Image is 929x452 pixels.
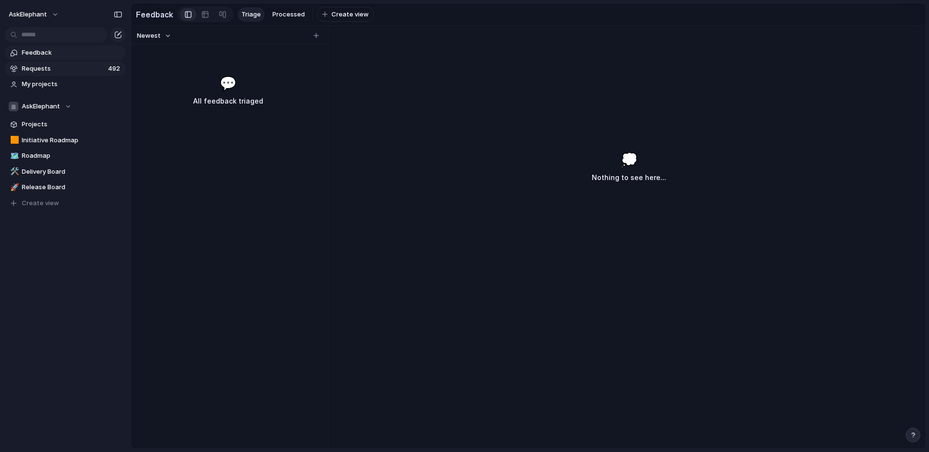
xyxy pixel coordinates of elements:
div: 🚀 [10,182,17,193]
span: Roadmap [22,151,122,161]
span: Create view [331,10,369,19]
a: Processed [269,7,309,22]
button: 🚀 [9,182,18,192]
span: 492 [108,64,122,74]
a: Feedback [5,45,126,60]
button: Create view [5,196,126,211]
span: My projects [22,79,122,89]
span: 💬 [220,73,237,93]
div: 🟧 [10,135,17,146]
button: 🟧 [9,136,18,145]
a: My projects [5,77,126,91]
span: Initiative Roadmap [22,136,122,145]
a: Triage [238,7,265,22]
button: AskElephant [5,99,126,114]
span: AskElephant [22,102,60,111]
a: 🛠️Delivery Board [5,165,126,179]
button: Newest [135,30,173,42]
a: 🗺️Roadmap [5,149,126,163]
button: AskElephant [4,7,64,22]
h3: Nothing to see here... [592,172,666,183]
div: 🛠️ [10,166,17,177]
div: 🗺️ [10,151,17,162]
a: Requests492 [5,61,126,76]
span: Release Board [22,182,122,192]
span: Projects [22,120,122,129]
a: Projects [5,117,126,132]
a: 🟧Initiative Roadmap [5,133,126,148]
span: AskElephant [9,10,47,19]
button: 🛠️ [9,167,18,177]
span: Feedback [22,48,122,58]
span: Newest [137,31,161,41]
span: Requests [22,64,105,74]
span: Create view [22,198,59,208]
button: 🗺️ [9,151,18,161]
span: Triage [241,10,261,19]
h2: Feedback [136,9,173,20]
a: 🚀Release Board [5,180,126,195]
span: Delivery Board [22,167,122,177]
span: Processed [272,10,305,19]
span: 💭 [621,150,638,170]
h3: All feedback triaged [154,95,302,107]
button: Create view [317,7,374,22]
